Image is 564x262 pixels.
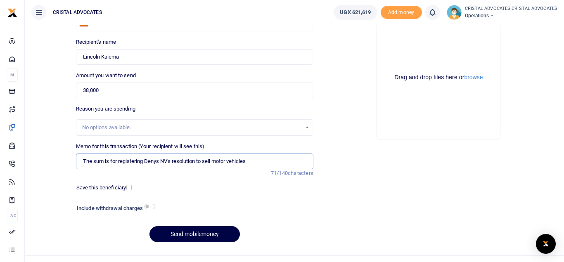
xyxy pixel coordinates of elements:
li: Ac [7,209,18,222]
input: Enter extra information [76,153,313,169]
button: browse [464,74,483,80]
li: M [7,68,18,82]
label: Memo for this transaction (Your recipient will see this) [76,142,205,151]
small: CRISTAL ADVOCATES CRISTAL ADVOCATES [465,5,558,12]
span: UGX 621,619 [340,8,371,17]
span: 71/140 [271,170,288,176]
input: UGX [76,83,313,98]
span: Operations [465,12,558,19]
div: Drag and drop files here or [380,73,497,81]
img: logo-small [7,8,17,18]
div: Open Intercom Messenger [536,234,556,254]
a: logo-small logo-large logo-large [7,9,17,15]
span: characters [288,170,313,176]
a: UGX 621,619 [334,5,377,20]
li: Wallet ballance [330,5,380,20]
label: Amount you want to send [76,71,136,80]
li: Toup your wallet [381,6,422,19]
a: Add money [381,9,422,15]
h6: Include withdrawal charges [77,205,151,212]
label: Reason you are spending [76,105,135,113]
div: No options available. [82,123,301,132]
span: CRISTAL ADVOCATES [50,9,105,16]
span: Add money [381,6,422,19]
label: Save this beneficiary [76,184,126,192]
input: Loading name... [76,49,313,65]
div: File Uploader [377,16,500,139]
img: profile-user [447,5,462,20]
button: Send mobilemoney [149,226,240,242]
a: profile-user CRISTAL ADVOCATES CRISTAL ADVOCATES Operations [447,5,558,20]
label: Recipient's name [76,38,116,46]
